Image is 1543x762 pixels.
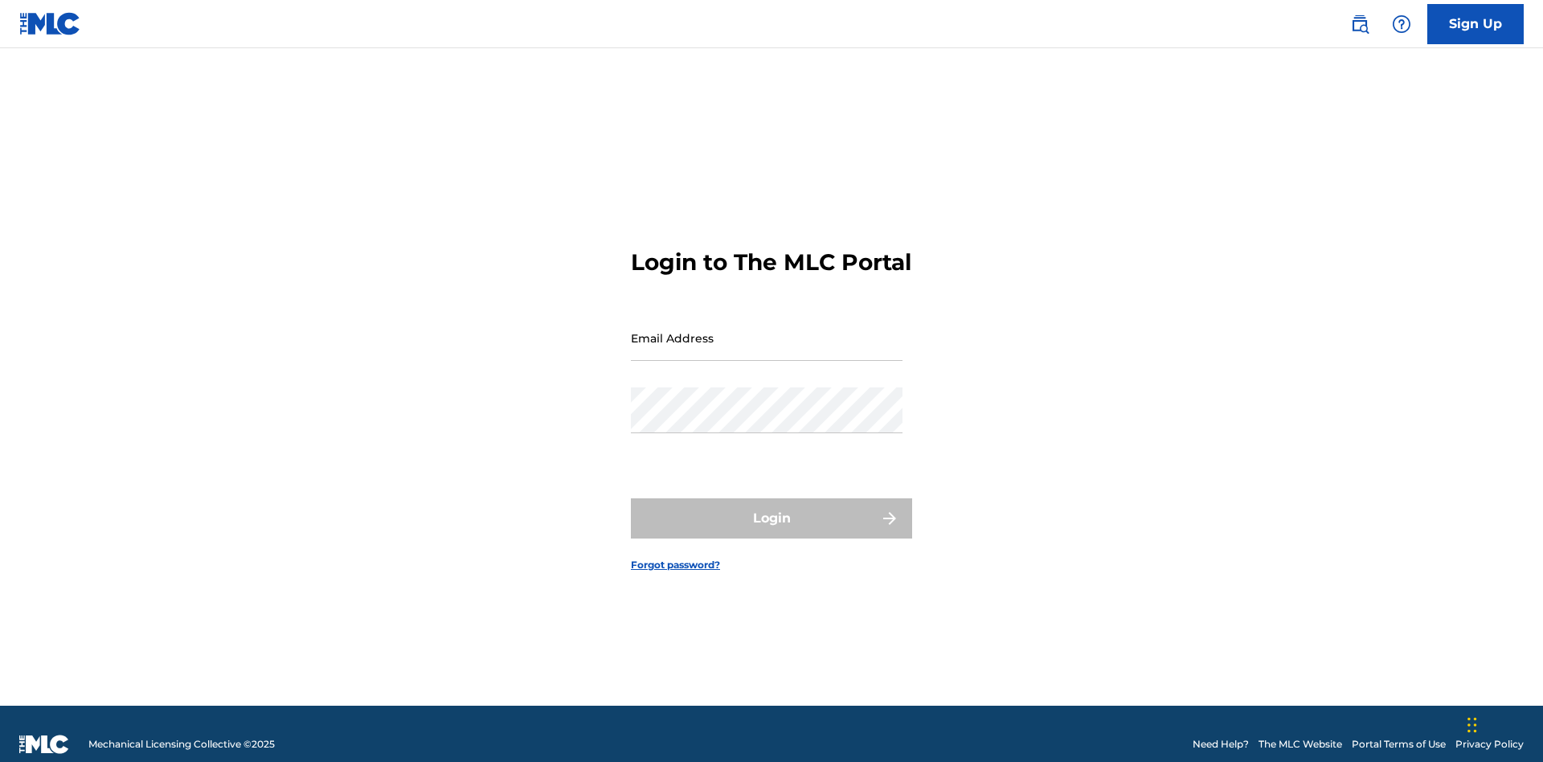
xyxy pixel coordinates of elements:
iframe: Chat Widget [1463,685,1543,762]
h3: Login to The MLC Portal [631,248,911,277]
a: Sign Up [1427,4,1524,44]
img: MLC Logo [19,12,81,35]
img: search [1350,14,1369,34]
div: Drag [1467,701,1477,749]
a: The MLC Website [1259,737,1342,752]
span: Mechanical Licensing Collective © 2025 [88,737,275,752]
div: Help [1385,8,1418,40]
a: Portal Terms of Use [1352,737,1446,752]
a: Privacy Policy [1455,737,1524,752]
img: logo [19,735,69,754]
a: Need Help? [1193,737,1249,752]
a: Forgot password? [631,558,720,572]
a: Public Search [1344,8,1376,40]
img: help [1392,14,1411,34]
